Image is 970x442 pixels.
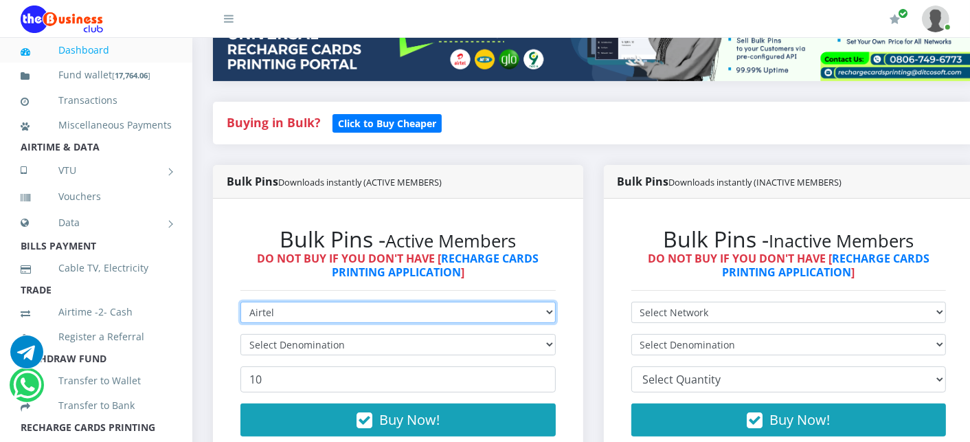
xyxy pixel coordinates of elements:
[21,34,172,66] a: Dashboard
[21,252,172,284] a: Cable TV, Electricity
[115,70,148,80] b: 17,764.06
[922,5,949,32] img: User
[618,174,842,189] strong: Bulk Pins
[240,404,556,437] button: Buy Now!
[13,379,41,401] a: Chat for support
[722,251,929,279] a: RECHARGE CARDS PRINTING APPLICATION
[669,176,842,188] small: Downloads instantly (INACTIVE MEMBERS)
[21,206,172,240] a: Data
[227,114,320,131] strong: Buying in Bulk?
[21,5,103,33] img: Logo
[240,226,556,252] h2: Bulk Pins -
[631,226,947,252] h2: Bulk Pins -
[227,174,442,189] strong: Bulk Pins
[21,109,172,141] a: Miscellaneous Payments
[21,85,172,116] a: Transactions
[21,321,172,353] a: Register a Referral
[21,181,172,212] a: Vouchers
[648,251,929,279] strong: DO NOT BUY IF YOU DON'T HAVE [ ]
[257,251,539,279] strong: DO NOT BUY IF YOU DON'T HAVE [ ]
[890,14,900,25] i: Renew/Upgrade Subscription
[21,153,172,188] a: VTU
[769,229,914,253] small: Inactive Members
[21,296,172,328] a: Airtime -2- Cash
[332,251,539,279] a: RECHARGE CARDS PRINTING APPLICATION
[21,59,172,91] a: Fund wallet[17,764.06]
[332,114,442,131] a: Click to Buy Cheaper
[10,346,43,368] a: Chat for support
[21,365,172,397] a: Transfer to Wallet
[379,410,440,429] span: Buy Now!
[385,229,516,253] small: Active Members
[112,70,150,80] small: [ ]
[278,176,442,188] small: Downloads instantly (ACTIVE MEMBERS)
[769,410,830,429] span: Buy Now!
[240,366,556,393] input: Enter Quantity
[338,117,436,130] b: Click to Buy Cheaper
[21,390,172,421] a: Transfer to Bank
[631,404,947,437] button: Buy Now!
[898,8,908,19] span: Renew/Upgrade Subscription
